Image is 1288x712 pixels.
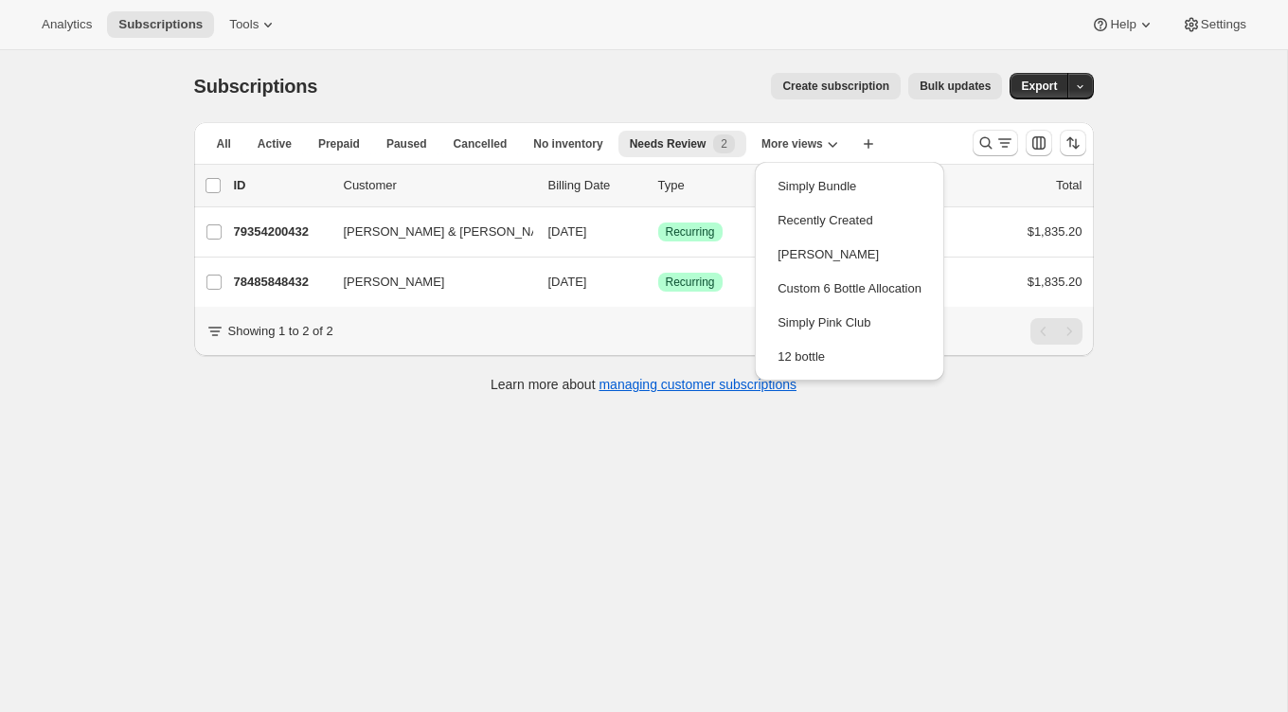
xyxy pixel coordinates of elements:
[344,273,445,292] span: [PERSON_NAME]
[332,217,522,247] button: [PERSON_NAME] & [PERSON_NAME]
[1028,275,1082,289] span: $1,835.20
[1010,73,1068,99] button: Export
[762,238,937,272] button: [PERSON_NAME]
[30,11,103,38] button: Analytics
[1021,79,1057,94] span: Export
[762,306,937,340] button: Simply Pink Club
[194,76,318,97] span: Subscriptions
[762,169,937,204] button: Simply Bundle
[762,204,937,238] button: Recently Created
[344,222,562,241] span: [PERSON_NAME] & [PERSON_NAME]
[762,340,937,374] button: 12 bottle
[771,73,901,99] button: Create subscription
[491,375,796,394] p: Learn more about
[234,269,1082,295] div: 78485848432[PERSON_NAME][DATE]SuccessRecurringWarningNeeds Review1 item$1,835.20
[107,11,214,38] button: Subscriptions
[118,17,203,32] span: Subscriptions
[908,73,1002,99] button: Bulk updates
[762,272,937,306] button: Custom 6 Bottle Allocation
[1171,11,1258,38] button: Settings
[386,136,427,151] span: Paused
[750,131,850,157] button: More views
[228,322,333,341] p: Showing 1 to 2 of 2
[344,176,533,195] p: Customer
[234,273,329,292] p: 78485848432
[1080,11,1166,38] button: Help
[1201,17,1246,32] span: Settings
[1060,130,1086,156] button: Sort the results
[234,176,1082,195] div: IDCustomerBilling DateTypeStatusItemsTotal
[630,136,707,151] span: Needs Review
[853,131,884,157] button: Create new view
[218,11,289,38] button: Tools
[454,136,508,151] span: Cancelled
[229,17,259,32] span: Tools
[234,219,1082,245] div: 79354200432[PERSON_NAME] & [PERSON_NAME][DATE]SuccessRecurringWarningNeeds Review2 items$1,835.20
[666,275,715,290] span: Recurring
[42,17,92,32] span: Analytics
[1026,130,1052,156] button: Customize table column order and visibility
[548,275,587,289] span: [DATE]
[1030,318,1082,345] nav: Pagination
[761,136,823,151] span: More views
[721,136,727,151] span: 2
[1028,224,1082,239] span: $1,835.20
[234,176,329,195] p: ID
[217,136,231,151] span: All
[599,377,796,392] a: managing customer subscriptions
[782,79,889,94] span: Create subscription
[658,176,753,195] div: Type
[318,136,360,151] span: Prepaid
[548,176,643,195] p: Billing Date
[258,136,292,151] span: Active
[533,136,602,151] span: No inventory
[1056,176,1082,195] p: Total
[548,224,587,239] span: [DATE]
[920,79,991,94] span: Bulk updates
[666,224,715,240] span: Recurring
[1110,17,1136,32] span: Help
[973,130,1018,156] button: Search and filter results
[332,267,522,297] button: [PERSON_NAME]
[234,222,329,241] p: 79354200432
